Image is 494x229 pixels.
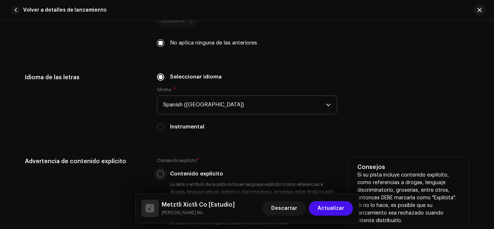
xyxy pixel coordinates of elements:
h5: Advertencia de contenido explícito [25,157,145,166]
span: Descartar [271,201,297,216]
small: Metztli Xictli Co [Estudio] [162,209,235,216]
label: Contenido explícito [170,170,223,178]
span: Actualizar [318,201,344,216]
h5: Idioma de las letras [25,73,145,82]
div: dropdown trigger [326,96,331,114]
button: Descartar [263,201,306,216]
label: Instrumental [170,123,204,131]
small: Contenido explícito [157,157,196,164]
span: Spanish (Latin America) [163,96,326,114]
h5: Consejos [357,163,460,171]
label: Idioma [157,87,176,93]
label: No aplica ninguna de las anteriores [170,39,257,47]
label: Seleccionar idioma [170,73,222,81]
small: La letra o el título de la pista incluyen lenguaje explícito (como referencias a drogas, lenguaje... [169,181,337,203]
p: Si su pista incluye contenido explícito, como referencias a drogas, lenguaje discriminatorio, gro... [357,171,460,225]
button: Actualizar [309,201,353,216]
h5: Metztli Xictli Co [Estudio] [162,200,235,209]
